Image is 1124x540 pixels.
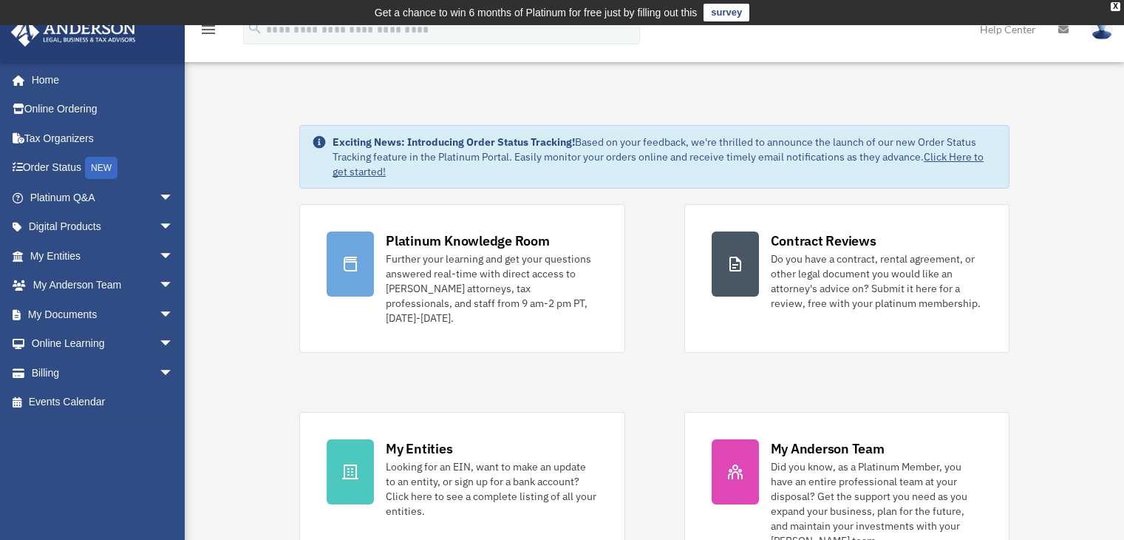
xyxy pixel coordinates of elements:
span: arrow_drop_down [159,183,188,213]
span: arrow_drop_down [159,300,188,330]
div: My Anderson Team [771,439,885,458]
div: Based on your feedback, we're thrilled to announce the launch of our new Order Status Tracking fe... [333,135,997,179]
strong: Exciting News: Introducing Order Status Tracking! [333,135,575,149]
i: menu [200,21,217,38]
img: Anderson Advisors Platinum Portal [7,18,140,47]
span: arrow_drop_down [159,329,188,360]
div: My Entities [386,439,452,458]
a: Home [10,65,188,95]
span: arrow_drop_down [159,271,188,301]
div: close [1111,2,1120,11]
a: Contract Reviews Do you have a contract, rental agreement, or other legal document you would like... [684,204,1009,353]
div: Contract Reviews [771,232,876,250]
a: Billingarrow_drop_down [10,358,196,388]
a: survey [704,4,749,21]
a: Events Calendar [10,388,196,417]
a: Platinum Knowledge Room Further your learning and get your questions answered real-time with dire... [299,204,624,353]
div: Get a chance to win 6 months of Platinum for free just by filling out this [375,4,698,21]
div: Looking for an EIN, want to make an update to an entity, or sign up for a bank account? Click her... [386,459,597,519]
a: My Documentsarrow_drop_down [10,300,196,329]
a: Online Learningarrow_drop_down [10,329,196,359]
span: arrow_drop_down [159,241,188,271]
a: Order StatusNEW [10,153,196,183]
div: Platinum Knowledge Room [386,232,550,250]
img: User Pic [1091,18,1113,40]
div: Do you have a contract, rental agreement, or other legal document you would like an attorney's ad... [771,252,982,311]
div: Further your learning and get your questions answered real-time with direct access to [PERSON_NAM... [386,252,597,325]
span: arrow_drop_down [159,212,188,243]
a: My Anderson Teamarrow_drop_down [10,271,196,300]
i: search [247,20,263,36]
a: Online Ordering [10,95,196,124]
a: My Entitiesarrow_drop_down [10,241,196,271]
div: NEW [85,157,117,179]
a: Tax Organizers [10,124,196,153]
span: arrow_drop_down [159,358,188,388]
a: Click Here to get started! [333,150,984,178]
a: Digital Productsarrow_drop_down [10,212,196,242]
a: Platinum Q&Aarrow_drop_down [10,183,196,212]
a: menu [200,26,217,38]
